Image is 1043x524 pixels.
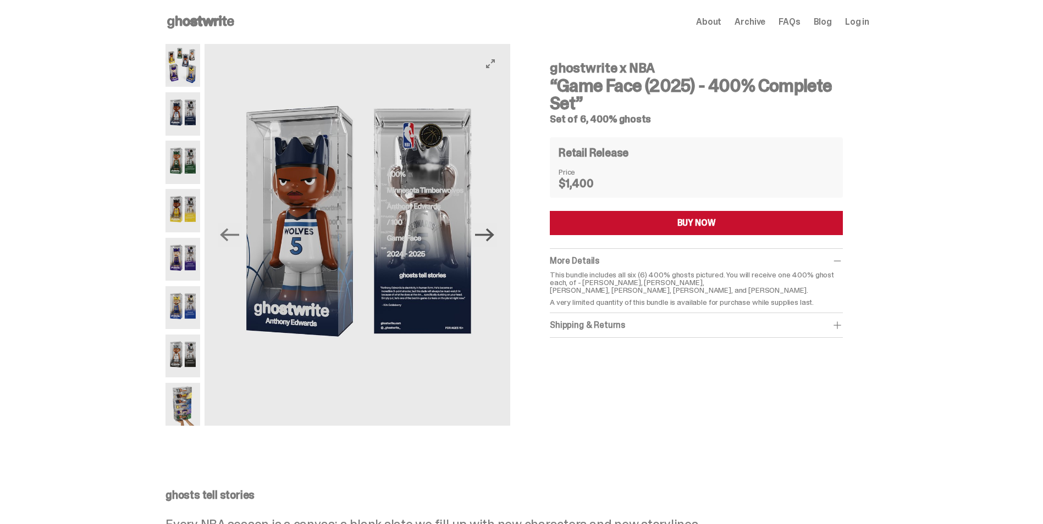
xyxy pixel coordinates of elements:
[484,57,497,70] button: View full-screen
[165,335,200,377] img: NBA-400-HG-Wemby.png
[550,62,843,75] h4: ghostwrite x NBA
[550,271,843,294] p: This bundle includes all six (6) 400% ghosts pictured. You will receive one 400% ghost each, of -...
[550,77,843,112] h3: “Game Face (2025) - 400% Complete Set”
[677,219,716,227] div: BUY NOW
[165,489,869,500] p: ghosts tell stories
[550,114,843,124] h5: Set of 6, 400% ghosts
[696,18,721,26] a: About
[559,168,614,176] dt: Price
[165,238,200,281] img: NBA-400-HG-Luka.png
[165,189,200,232] img: NBA-400-HG%20Bron.png
[205,44,510,426] img: NBA-400-HG-Ant.png
[814,18,832,26] a: Blog
[165,92,200,135] img: NBA-400-HG-Ant.png
[845,18,869,26] a: Log in
[165,286,200,329] img: NBA-400-HG-Steph.png
[550,320,843,331] div: Shipping & Returns
[165,141,200,183] img: NBA-400-HG-Giannis.png
[779,18,800,26] a: FAQs
[559,178,614,189] dd: $1,400
[165,383,200,426] img: NBA-400-HG-Scale.png
[550,298,843,306] p: A very limited quantity of this bundle is available for purchase while supplies last.
[550,255,599,266] span: More Details
[473,223,497,247] button: Next
[218,223,242,247] button: Previous
[550,211,843,235] button: BUY NOW
[165,44,200,87] img: NBA-400-HG-Main.png
[559,147,628,158] h4: Retail Release
[735,18,765,26] a: Archive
